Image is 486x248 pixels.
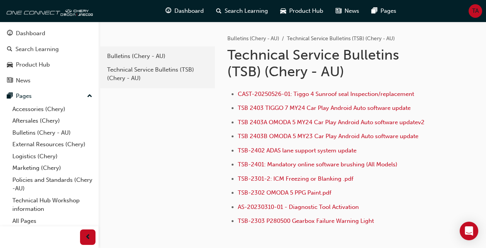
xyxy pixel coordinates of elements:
[7,30,13,37] span: guage-icon
[3,42,95,56] a: Search Learning
[3,26,95,41] a: Dashboard
[9,195,95,215] a: Technical Hub Workshop information
[238,217,374,224] a: TSB-2303 P280500 Gearbox Failure Warning Light
[103,50,212,63] a: Bulletins (Chery - AU)
[3,89,95,103] button: Pages
[469,4,482,18] button: TA
[16,92,32,101] div: Pages
[9,215,95,227] a: All Pages
[274,3,329,19] a: car-iconProduct Hub
[87,91,92,101] span: up-icon
[287,34,395,43] li: Technical Service Bulletins (TSB) (Chery - AU)
[238,147,356,154] a: TSB-2402 ADAS lane support system update
[7,93,13,100] span: pages-icon
[9,115,95,127] a: Aftersales (Chery)
[7,77,13,84] span: news-icon
[238,161,397,168] a: TSB-2401: Mandatory online software brushing (All Models)
[9,103,95,115] a: Accessories (Chery)
[225,7,268,15] span: Search Learning
[174,7,204,15] span: Dashboard
[238,91,414,97] a: CAST-20250526-01: Tiggo 4 Sunroof seal Inspection/replacement
[365,3,402,19] a: pages-iconPages
[472,7,479,15] span: TA
[16,29,45,38] div: Dashboard
[16,60,50,69] div: Product Hub
[238,119,425,126] a: TSB 2403A OMODA 5 MY24 Car Play Android Auto software updatev2
[227,46,427,80] h1: Technical Service Bulletins (TSB) (Chery - AU)
[238,189,331,196] a: TSB-2302 OMODA 5 PPG Paint.pdf
[9,174,95,195] a: Policies and Standards (Chery -AU)
[238,204,359,210] a: AS-20230310-01 - Diagnostic Tool Activation
[289,7,323,15] span: Product Hub
[238,133,418,140] a: TSB 2403B OMODA 5 MY23 Car Play Android Auto software update
[380,7,396,15] span: Pages
[15,45,59,54] div: Search Learning
[3,25,95,89] button: DashboardSearch LearningProduct HubNews
[103,63,212,85] a: Technical Service Bulletins (TSB) (Chery - AU)
[165,6,171,16] span: guage-icon
[344,7,359,15] span: News
[3,74,95,88] a: News
[159,3,210,19] a: guage-iconDashboard
[336,6,341,16] span: news-icon
[238,104,411,111] a: TSB 2403 TIGGO 7 MY24 Car Play Android Auto software update
[9,139,95,151] a: External Resources (Chery)
[16,76,31,85] div: News
[329,3,365,19] a: news-iconNews
[372,6,377,16] span: pages-icon
[107,52,208,61] div: Bulletins (Chery - AU)
[227,35,279,42] a: Bulletins (Chery - AU)
[3,58,95,72] a: Product Hub
[7,46,12,53] span: search-icon
[210,3,274,19] a: search-iconSearch Learning
[216,6,222,16] span: search-icon
[238,175,353,182] a: TSB-2301-2: ICM Freezing or Blanking .pdf
[4,3,93,19] img: oneconnect
[280,6,286,16] span: car-icon
[7,62,13,68] span: car-icon
[107,65,208,83] div: Technical Service Bulletins (TSB) (Chery - AU)
[9,162,95,174] a: Marketing (Chery)
[85,233,91,242] span: prev-icon
[460,222,478,240] div: Open Intercom Messenger
[9,127,95,139] a: Bulletins (Chery - AU)
[9,151,95,162] a: Logistics (Chery)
